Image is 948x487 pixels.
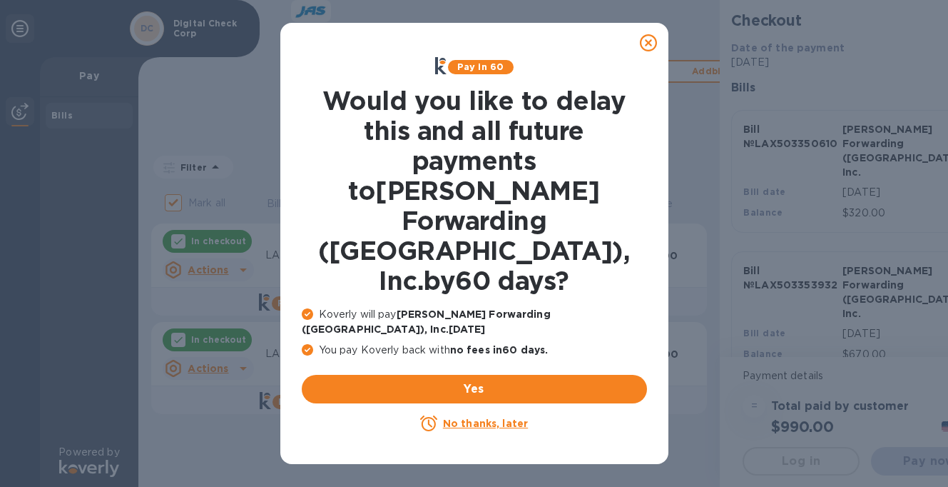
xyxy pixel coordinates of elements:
[302,86,647,296] h1: Would you like to delay this and all future payments to [PERSON_NAME] Forwarding ([GEOGRAPHIC_DAT...
[302,343,647,358] p: You pay Koverly back with
[313,381,636,398] span: Yes
[302,375,647,403] button: Yes
[443,418,528,429] u: No thanks, later
[457,61,504,72] b: Pay in 60
[302,308,551,335] b: [PERSON_NAME] Forwarding ([GEOGRAPHIC_DATA]), Inc. [DATE]
[450,344,548,356] b: no fees in 60 days .
[302,307,647,337] p: Koverly will pay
